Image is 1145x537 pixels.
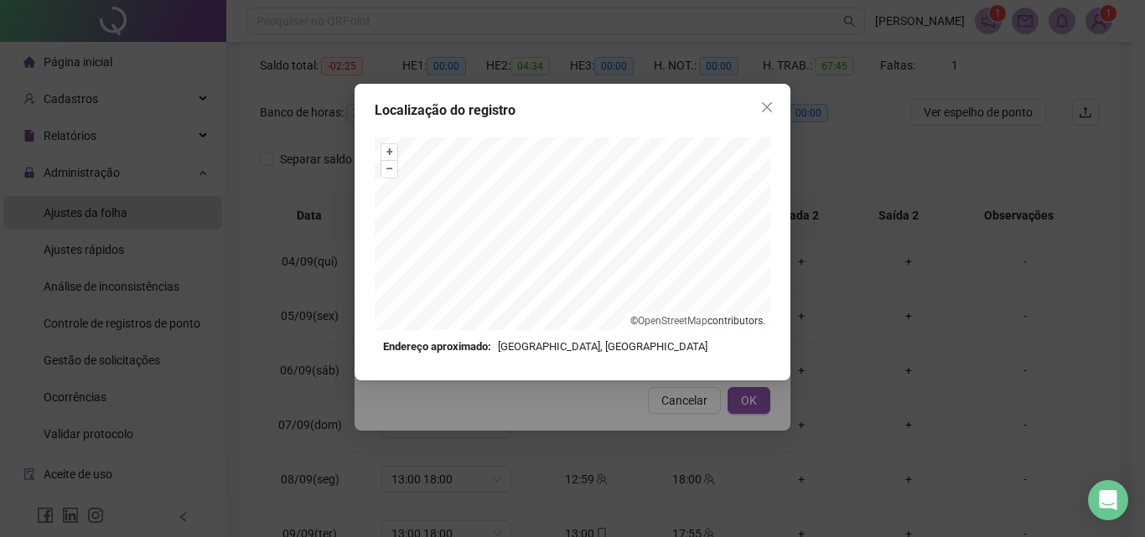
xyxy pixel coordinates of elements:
[381,161,397,177] button: –
[638,315,707,327] a: OpenStreetMap
[630,315,765,327] li: © contributors.
[383,338,762,355] div: [GEOGRAPHIC_DATA], [GEOGRAPHIC_DATA]
[381,144,397,160] button: +
[760,101,774,114] span: close
[375,101,770,121] div: Localização do registro
[1088,480,1128,520] div: Open Intercom Messenger
[754,94,780,121] button: Close
[383,338,491,355] strong: Endereço aproximado:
